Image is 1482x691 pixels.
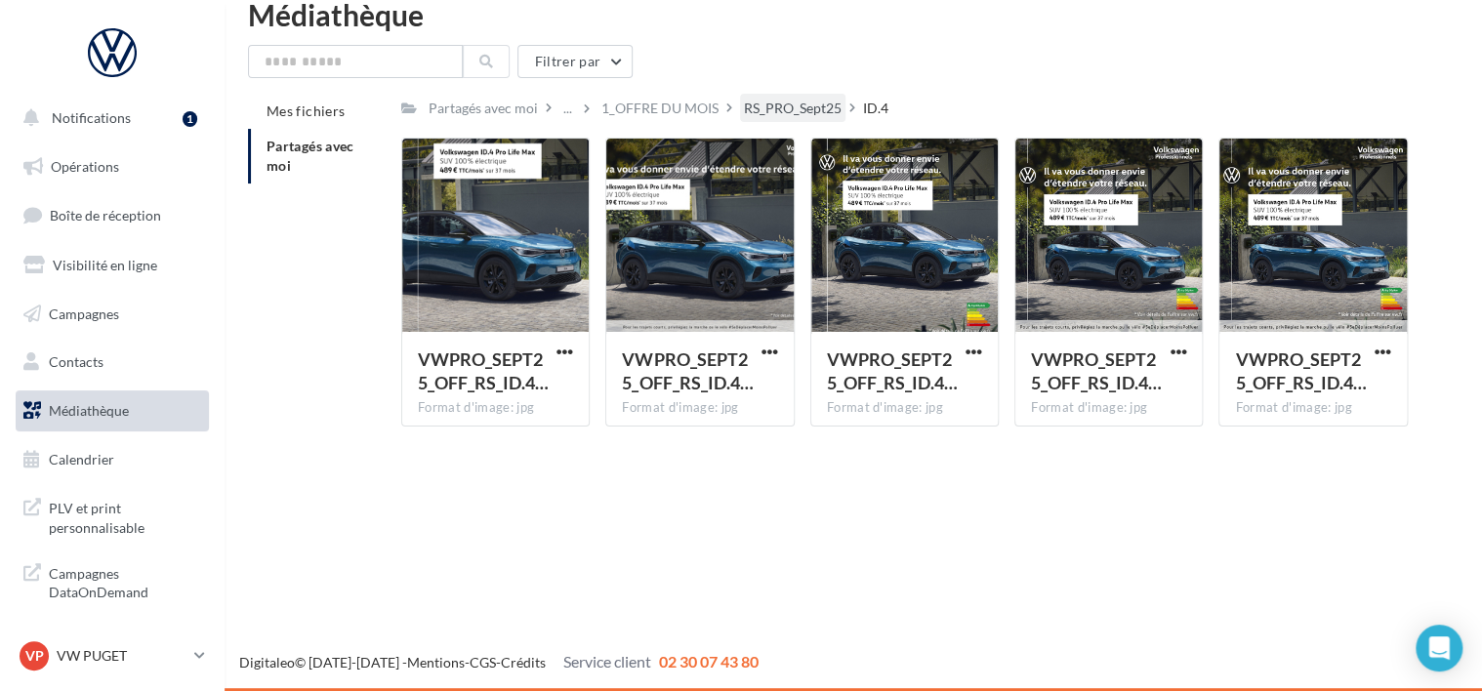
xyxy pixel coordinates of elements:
[57,646,186,666] p: VW PUGET
[601,99,719,118] div: 1_OFFRE DU MOIS
[12,98,205,139] button: Notifications 1
[418,399,573,417] div: Format d'image: jpg
[407,654,465,671] a: Mentions
[267,138,354,174] span: Partagés avec moi
[239,654,295,671] a: Digitaleo
[12,146,213,187] a: Opérations
[12,342,213,383] a: Contacts
[16,637,209,674] a: VP VW PUGET
[49,451,114,467] span: Calendrier
[52,109,131,126] span: Notifications
[53,257,157,273] span: Visibilité en ligne
[12,294,213,335] a: Campagnes
[827,348,958,393] span: VWPRO_SEPT25_OFF_RS_ID.4_INSTA
[12,390,213,431] a: Médiathèque
[12,439,213,480] a: Calendrier
[863,99,888,118] div: ID.4
[659,652,759,671] span: 02 30 07 43 80
[744,99,842,118] div: RS_PRO_Sept25
[429,99,538,118] div: Partagés avec moi
[12,245,213,286] a: Visibilité en ligne
[49,353,103,370] span: Contacts
[563,652,651,671] span: Service client
[12,194,213,236] a: Boîte de réception
[1235,348,1366,393] span: VWPRO_SEPT25_OFF_RS_ID.4_GMB_720x720px
[49,560,201,602] span: Campagnes DataOnDemand
[622,348,753,393] span: VWPRO_SEPT25_OFF_RS_ID.4_GMB
[517,45,633,78] button: Filtrer par
[1416,625,1462,671] div: Open Intercom Messenger
[418,348,549,393] span: VWPRO_SEPT25_OFF_RS_ID.4_STORY
[25,646,44,666] span: VP
[559,95,576,122] div: ...
[267,102,345,119] span: Mes fichiers
[239,654,759,671] span: © [DATE]-[DATE] - - -
[49,402,129,419] span: Médiathèque
[1031,348,1162,393] span: VWPRO_SEPT25_OFF_RS_ID.4_CARRE
[1235,399,1390,417] div: Format d'image: jpg
[50,207,161,224] span: Boîte de réception
[49,495,201,537] span: PLV et print personnalisable
[622,399,777,417] div: Format d'image: jpg
[12,552,213,610] a: Campagnes DataOnDemand
[501,654,546,671] a: Crédits
[12,487,213,545] a: PLV et print personnalisable
[827,399,982,417] div: Format d'image: jpg
[1031,399,1186,417] div: Format d'image: jpg
[470,654,496,671] a: CGS
[51,158,119,175] span: Opérations
[49,305,119,321] span: Campagnes
[183,111,197,127] div: 1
